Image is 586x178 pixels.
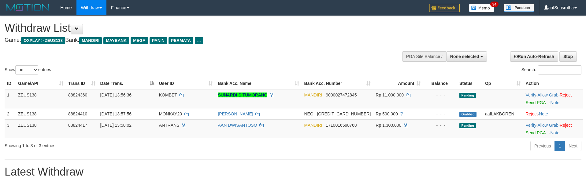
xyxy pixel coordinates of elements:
span: Pending [459,123,476,128]
th: Game/API: activate to sort column ascending [16,78,66,89]
a: Note [551,130,560,135]
img: panduan.png [504,4,534,12]
span: Rp 1.300.000 [376,123,401,128]
a: Allow Grab [537,123,558,128]
span: MANDIRI [304,123,322,128]
span: · [537,93,559,97]
a: Stop [559,51,577,62]
span: NEO [304,111,313,116]
a: Verify [526,123,536,128]
div: - - - [426,111,454,117]
span: Grabbed [459,112,477,117]
td: · [523,108,583,119]
span: PERMATA [169,37,193,44]
label: Search: [521,65,581,74]
td: ZEUS138 [16,108,66,119]
span: 88824417 [68,123,87,128]
div: - - - [426,92,454,98]
h1: Latest Withdraw [5,166,581,178]
span: [DATE] 13:57:56 [100,111,132,116]
h4: Game: Bank: [5,37,384,43]
th: Date Trans.: activate to sort column descending [98,78,157,89]
h1: Withdraw List [5,22,384,34]
a: Note [539,111,548,116]
a: Verify [526,93,536,97]
span: 34 [490,2,499,7]
td: · · [523,89,583,108]
a: Previous [530,141,555,151]
a: Reject [526,111,538,116]
span: [DATE] 13:56:36 [100,93,132,97]
img: MOTION_logo.png [5,3,51,12]
label: Show entries [5,65,51,74]
th: User ID: activate to sort column ascending [157,78,216,89]
span: Copy 9000027472845 to clipboard [326,93,357,97]
th: Status [457,78,483,89]
a: Next [565,141,581,151]
a: Send PGA [526,130,546,135]
span: [DATE] 13:58:02 [100,123,132,128]
span: MONKAY20 [159,111,182,116]
td: · · [523,119,583,138]
span: MEGA [131,37,148,44]
a: Reject [560,123,572,128]
button: None selected [446,51,487,62]
td: ZEUS138 [16,89,66,108]
span: MANDIRI [79,37,102,44]
span: MAYBANK [103,37,129,44]
a: Note [551,100,560,105]
div: PGA Site Balance / [402,51,446,62]
span: · [537,123,559,128]
span: Rp 500.000 [376,111,398,116]
td: aafLAKBOREN [483,108,523,119]
img: Feedback.jpg [429,4,460,12]
th: Trans ID: activate to sort column ascending [66,78,98,89]
th: Op: activate to sort column ascending [483,78,523,89]
span: OXPLAY > ZEUS138 [21,37,65,44]
select: Showentries [15,65,38,74]
span: 88824410 [68,111,87,116]
span: ... [195,37,203,44]
a: Allow Grab [537,93,558,97]
a: Run Auto-Refresh [510,51,558,62]
span: KOMBET [159,93,177,97]
input: Search: [538,65,581,74]
a: 1 [554,141,565,151]
span: None selected [450,54,479,59]
td: 1 [5,89,16,108]
a: AAN DWISANTOSO [218,123,257,128]
th: Bank Acc. Number: activate to sort column ascending [302,78,373,89]
td: ZEUS138 [16,119,66,138]
a: Reject [560,93,572,97]
th: Bank Acc. Name: activate to sort column ascending [215,78,302,89]
a: SUNARDI SITUMORANG [218,93,267,97]
span: Pending [459,93,476,98]
span: Rp 11.000.000 [376,93,404,97]
th: Amount: activate to sort column ascending [373,78,423,89]
th: ID [5,78,16,89]
a: Send PGA [526,100,546,105]
div: - - - [426,122,454,128]
span: 88824360 [68,93,87,97]
span: Copy 1710016598768 to clipboard [326,123,357,128]
div: Showing 1 to 3 of 3 entries [5,140,239,149]
span: ANTRANS [159,123,180,128]
th: Action [523,78,583,89]
td: 3 [5,119,16,138]
th: Balance [423,78,457,89]
img: Button%20Memo.svg [469,4,495,12]
a: [PERSON_NAME] [218,111,253,116]
span: MANDIRI [304,93,322,97]
span: Copy 5859459181258384 to clipboard [317,111,371,116]
td: 2 [5,108,16,119]
span: PANIN [150,37,167,44]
